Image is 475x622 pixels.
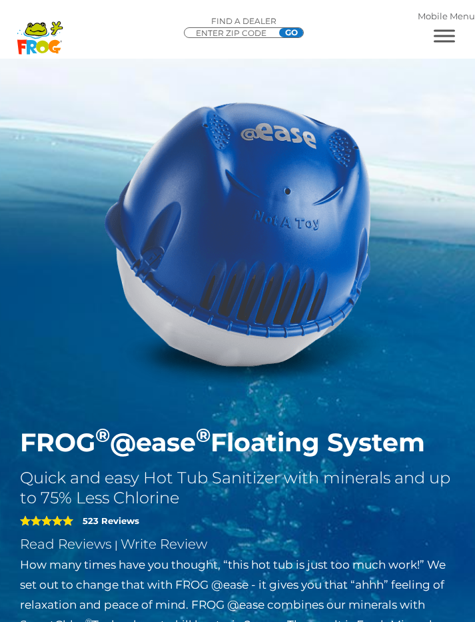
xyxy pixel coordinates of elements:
span: 5 [20,515,73,526]
a: Write Review [121,536,207,552]
span: | [115,539,118,551]
img: hot-tub-product-atease-system.png [71,67,404,400]
h2: Quick and easy Hot Tub Sanitizer with minerals and up to 75% Less Chlorine [20,468,455,508]
input: GO [279,28,303,37]
sup: ® [196,423,211,447]
div: Mobile Menu [418,9,475,49]
button: MENU [434,29,455,42]
h1: FROG @ease Floating System [20,427,455,458]
img: Frog Products Logo [10,4,70,55]
a: Read Reviews [20,536,112,552]
strong: 523 Reviews [83,515,139,526]
p: Find A Dealer [184,15,304,27]
sup: ® [95,423,110,447]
